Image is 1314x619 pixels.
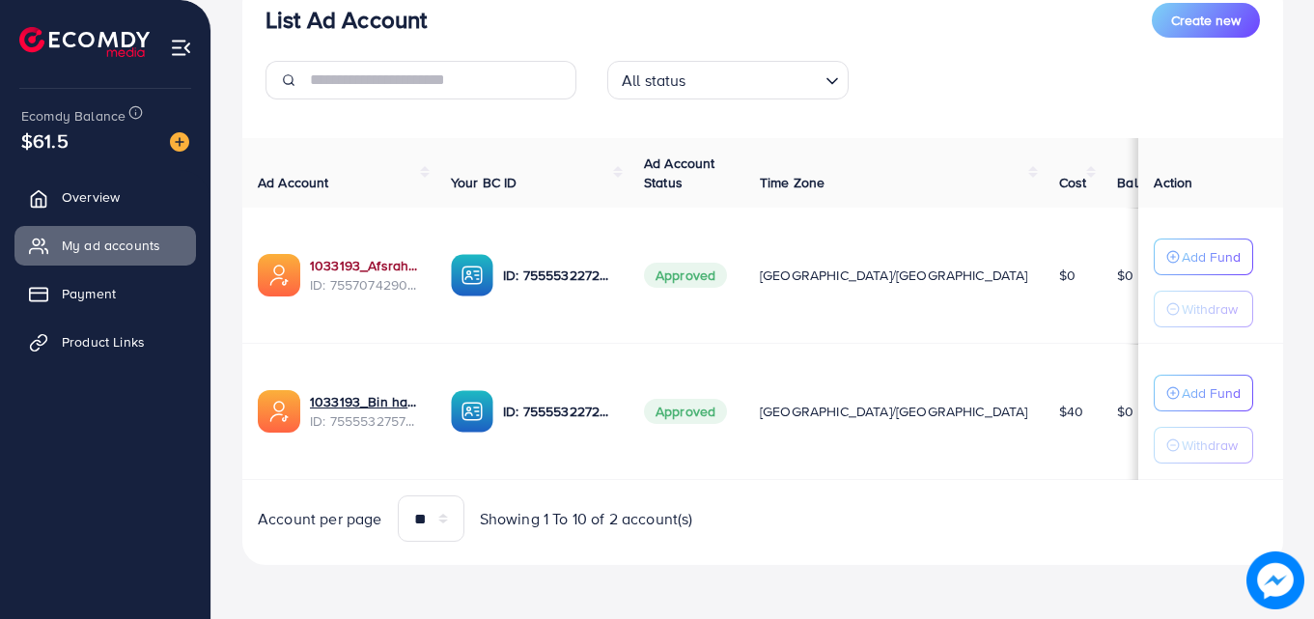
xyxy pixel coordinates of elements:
div: Search for option [607,61,849,99]
a: Payment [14,274,196,313]
button: Withdraw [1154,427,1253,464]
img: logo [19,27,150,57]
span: Balance [1117,173,1168,192]
button: Add Fund [1154,375,1253,411]
span: Action [1154,173,1192,192]
p: Withdraw [1182,297,1238,321]
input: Search for option [692,63,818,95]
button: Withdraw [1154,291,1253,327]
span: [GEOGRAPHIC_DATA]/[GEOGRAPHIC_DATA] [760,266,1028,285]
span: [GEOGRAPHIC_DATA]/[GEOGRAPHIC_DATA] [760,402,1028,421]
span: My ad accounts [62,236,160,255]
span: Ad Account [258,173,329,192]
span: $0 [1059,266,1076,285]
div: <span class='underline'>1033193_Bin hamza_1759159848912</span></br>7555532757531295751 [310,392,420,432]
img: menu [170,37,192,59]
button: Create new [1152,3,1260,38]
img: ic-ba-acc.ded83a64.svg [451,390,493,433]
span: $0 [1117,402,1133,421]
button: Add Fund [1154,239,1253,275]
a: 1033193_Afsrah pret_1759518515934 [310,256,420,275]
a: Overview [14,178,196,216]
span: Create new [1171,11,1241,30]
span: Your BC ID [451,173,517,192]
span: $0 [1117,266,1133,285]
img: image [170,132,189,152]
span: ID: 7557074290831523857 [310,275,420,295]
span: $61.5 [21,127,69,155]
img: ic-ads-acc.e4c84228.svg [258,390,300,433]
span: Payment [62,284,116,303]
span: Ad Account Status [644,154,715,192]
p: ID: 7555532272074784776 [503,264,613,287]
p: Add Fund [1182,381,1241,405]
span: $40 [1059,402,1083,421]
span: All status [618,67,690,95]
img: ic-ba-acc.ded83a64.svg [451,254,493,296]
span: Approved [644,399,727,424]
img: ic-ads-acc.e4c84228.svg [258,254,300,296]
p: ID: 7555532272074784776 [503,400,613,423]
img: image [1246,551,1304,609]
p: Add Fund [1182,245,1241,268]
span: Cost [1059,173,1087,192]
a: Product Links [14,323,196,361]
div: <span class='underline'>1033193_Afsrah pret_1759518515934</span></br>7557074290831523857 [310,256,420,295]
h3: List Ad Account [266,6,427,34]
a: My ad accounts [14,226,196,265]
span: Ecomdy Balance [21,106,126,126]
p: Withdraw [1182,434,1238,457]
a: 1033193_Bin hamza_1759159848912 [310,392,420,411]
span: Time Zone [760,173,825,192]
span: Account per page [258,508,382,530]
span: Overview [62,187,120,207]
span: Approved [644,263,727,288]
span: ID: 7555532757531295751 [310,411,420,431]
span: Showing 1 To 10 of 2 account(s) [480,508,693,530]
span: Product Links [62,332,145,352]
